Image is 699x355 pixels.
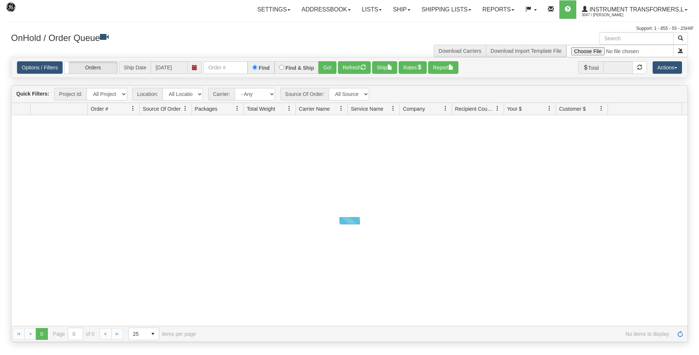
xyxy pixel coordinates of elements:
[11,86,688,103] div: grid toolbar
[416,0,477,19] a: Shipping lists
[351,105,383,113] span: Service Name
[132,88,162,100] span: Location:
[387,0,416,19] a: Ship
[128,328,159,340] span: Page sizes drop down
[11,32,344,43] h3: OnHold / Order Queue
[6,2,43,21] img: logo3047.jpg
[299,105,330,113] span: Carrier Name
[143,105,181,113] span: Source Of Order
[147,328,159,340] span: select
[283,102,296,115] a: Total Weight filter column settings
[6,25,693,32] div: Support: 1 - 855 - 55 - 2SHIP
[576,0,693,19] a: Instrument Transformers,L 3047 / [PERSON_NAME]
[280,88,329,100] span: Source Of Order:
[438,48,481,54] a: Download Carriers
[403,105,425,113] span: Company
[208,88,235,100] span: Carrier:
[17,61,63,74] a: Options / Filters
[399,61,427,74] button: Rates
[490,48,562,54] a: Download Import Template File
[64,62,117,73] label: Orders
[259,65,270,70] label: Find
[387,102,399,115] a: Service Name filter column settings
[439,102,452,115] a: Company filter column settings
[16,90,49,97] label: Quick Filters:
[335,102,347,115] a: Carrier Name filter column settings
[566,45,674,57] input: Import
[507,105,522,113] span: Your $
[543,102,556,115] a: Your $ filter column settings
[54,88,87,100] span: Project Id:
[179,102,192,115] a: Source Of Order filter column settings
[491,102,504,115] a: Recipient Country filter column settings
[247,105,275,113] span: Total Weight
[653,61,682,74] button: Actions
[559,105,586,113] span: Customer $
[128,328,196,340] span: items per page
[286,65,314,70] label: Find & Ship
[203,61,248,74] input: Order #
[119,61,151,74] span: Ship Date
[356,0,387,19] a: Lists
[195,105,217,113] span: Packages
[588,6,684,13] span: Instrument Transformers,L
[318,61,336,74] button: Go!
[595,102,608,115] a: Customer $ filter column settings
[673,32,688,45] button: Search
[372,61,397,74] button: Ship
[231,102,244,115] a: Packages filter column settings
[252,0,296,19] a: Settings
[477,0,520,19] a: Reports
[206,331,669,337] span: No items to display
[127,102,139,115] a: Order # filter column settings
[53,328,95,340] span: Page of 0
[582,11,637,19] span: 3047 / [PERSON_NAME]
[455,105,495,113] span: Recipient Country
[578,61,604,74] span: Total
[36,328,48,340] span: Page 0
[296,0,356,19] a: Addressbook
[600,32,674,45] input: Search
[674,328,686,340] a: Refresh
[91,105,108,113] span: Order #
[428,61,458,74] button: Report
[133,330,143,338] span: 25
[338,61,371,74] button: Refresh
